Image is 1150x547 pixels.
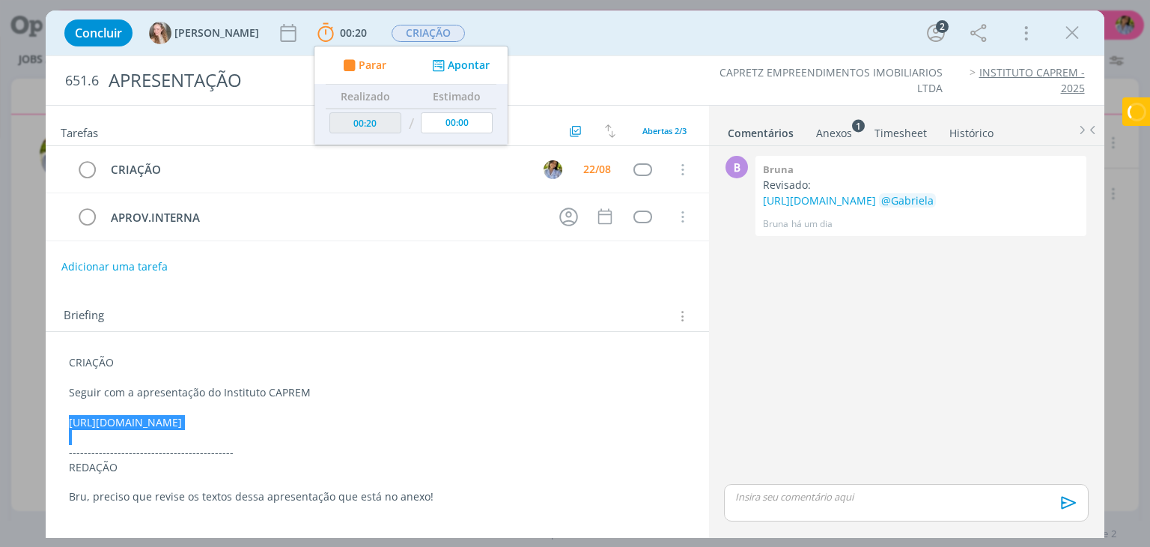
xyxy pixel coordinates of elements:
[359,60,386,70] span: Parar
[727,119,794,141] a: Comentários
[69,385,685,400] p: Seguir com a apresentação do Instituto CAPREM
[149,22,259,44] button: G[PERSON_NAME]
[816,126,852,141] div: Anexos
[149,22,171,44] img: G
[102,62,654,99] div: APRESENTAÇÃO
[544,160,562,179] img: A
[104,160,529,179] div: CRIAÇÃO
[428,58,490,73] button: Apontar
[46,10,1104,538] div: dialog
[61,122,98,140] span: Tarefas
[881,193,934,208] span: @Gabriela
[326,85,405,109] th: Realizado
[314,46,508,145] ul: 00:20
[174,28,259,38] span: [PERSON_NAME]
[719,65,943,94] a: CAPRETZ EMPREENDIMENTOS IMOBILIARIOS LTDA
[979,65,1085,94] a: INSTITUTO CAPREM - 2025
[104,208,545,227] div: APROV.INTERNA
[763,163,794,176] b: Bruna
[949,119,994,141] a: Histórico
[542,158,565,181] button: A
[69,445,685,460] p: --------------------------------------------
[61,253,168,280] button: Adicionar uma tarefa
[725,156,748,178] div: B
[405,109,418,139] td: /
[605,124,615,138] img: arrow-down-up.svg
[924,21,948,45] button: 2
[391,24,466,43] button: CRIAÇÃO
[763,193,876,208] a: [URL][DOMAIN_NAME]
[69,355,685,370] p: CRIAÇÃO
[65,73,99,89] span: 651.6
[936,20,949,33] div: 2
[583,164,611,175] div: 22/08
[642,125,687,136] span: Abertas 2/3
[69,415,685,430] p: [URL][DOMAIN_NAME]
[69,489,685,504] p: Bru, preciso que revise os textos dessa apresentação que está no anexo!
[75,27,122,39] span: Concluir
[763,178,1079,193] p: Revisado:
[392,25,465,42] span: CRIAÇÃO
[874,119,928,141] a: Timesheet
[763,217,788,231] p: Bruna
[339,58,387,73] button: Parar
[314,21,371,45] button: 00:20
[64,306,104,326] span: Briefing
[69,460,685,475] p: REDAÇÃO
[418,85,497,109] th: Estimado
[852,119,865,132] sup: 1
[340,25,367,40] span: 00:20
[64,19,133,46] button: Concluir
[791,217,833,231] span: há um dia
